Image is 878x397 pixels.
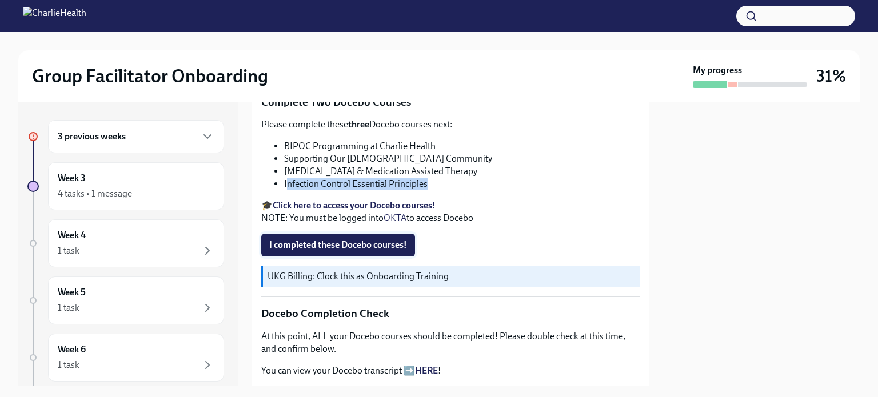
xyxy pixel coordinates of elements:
img: CharlieHealth [23,7,86,25]
p: You can view your Docebo transcript ➡️ ! [261,364,640,377]
div: 1 task [58,359,79,371]
p: Docebo Completion Check [261,306,640,321]
span: I completed these Docebo courses! [269,239,407,251]
h2: Group Facilitator Onboarding [32,65,268,87]
strong: My progress [693,64,742,77]
p: 🎓 NOTE: You must be logged into to access Docebo [261,199,640,224]
a: OKTA [384,212,406,223]
div: 1 task [58,244,79,257]
button: I completed these Docebo courses! [261,234,415,256]
p: UKG Billing: Clock this as Onboarding Training [268,270,635,283]
a: Week 61 task [27,334,224,382]
h3: 31% [816,66,846,86]
h6: 3 previous weeks [58,130,126,143]
a: HERE [415,365,438,376]
p: At this point, ALL your Docebo courses should be completed! Please double check at this time, and... [261,330,640,355]
div: 3 previous weeks [48,120,224,153]
h6: Week 4 [58,229,86,242]
a: Week 51 task [27,276,224,324]
div: 4 tasks • 1 message [58,187,132,200]
h6: Week 5 [58,286,86,299]
h6: Week 3 [58,172,86,185]
li: BIPOC Programming at Charlie Health [284,140,640,153]
p: Complete Two Docebo Courses [261,95,640,110]
p: Please complete these Docebo courses next: [261,118,640,131]
a: Week 41 task [27,219,224,267]
a: Week 34 tasks • 1 message [27,162,224,210]
li: Infection Control Essential Principles [284,178,640,190]
li: [MEDICAL_DATA] & Medication Assisted Therapy [284,165,640,178]
li: Supporting Our [DEMOGRAPHIC_DATA] Community [284,153,640,165]
a: Click here to access your Docebo courses! [273,200,436,211]
strong: three [348,119,369,130]
div: 1 task [58,302,79,314]
h6: Week 6 [58,343,86,356]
